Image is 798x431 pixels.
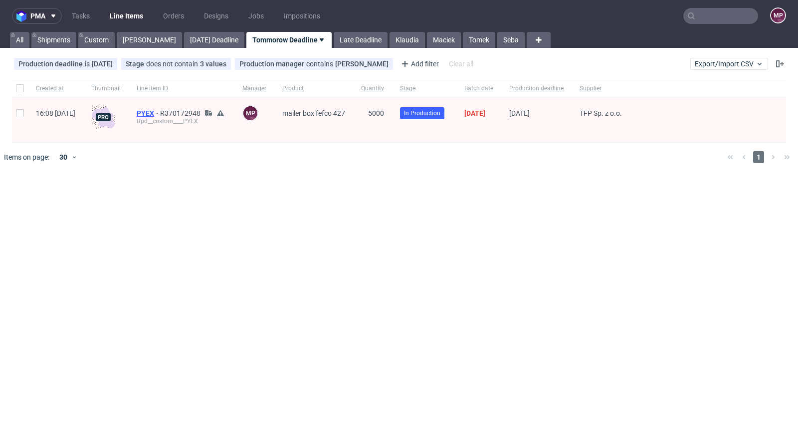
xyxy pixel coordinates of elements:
a: Designs [198,8,234,24]
a: Jobs [242,8,270,24]
span: 5000 [368,109,384,117]
span: Export/Import CSV [695,60,764,68]
span: pma [30,12,45,19]
img: logo [16,10,30,22]
button: pma [12,8,62,24]
div: 30 [53,150,71,164]
span: [DATE] [464,109,485,117]
a: Custom [78,32,115,48]
span: Created at [36,84,75,93]
div: Add filter [397,56,441,72]
span: Quantity [361,84,384,93]
span: 16:08 [DATE] [36,109,75,117]
span: Manager [242,84,266,93]
a: Orders [157,8,190,24]
span: does not contain [146,60,200,68]
a: [PERSON_NAME] [117,32,182,48]
img: pro-icon.017ec5509f39f3e742e3.png [91,105,115,129]
button: Export/Import CSV [690,58,768,70]
div: tfpd__custom____PYEX [137,117,226,125]
span: Production deadline [18,60,85,68]
a: Seba [497,32,525,48]
a: R370172948 [160,109,202,117]
a: Shipments [31,32,76,48]
span: Supplier [580,84,622,93]
span: Stage [126,60,146,68]
span: Production manager [239,60,306,68]
a: All [10,32,29,48]
div: [DATE] [92,60,113,68]
a: Late Deadline [334,32,388,48]
a: Tomek [463,32,495,48]
span: Line item ID [137,84,226,93]
span: mailer box fefco 427 [282,109,345,117]
span: Product [282,84,345,93]
a: Maciek [427,32,461,48]
span: is [85,60,92,68]
span: TFP Sp. z o.o. [580,109,622,117]
a: Tasks [66,8,96,24]
figcaption: MP [243,106,257,120]
span: Production deadline [509,84,564,93]
a: Klaudia [390,32,425,48]
a: [DATE] Deadline [184,32,244,48]
span: [DATE] [509,109,530,117]
a: Impositions [278,8,326,24]
span: Items on page: [4,152,49,162]
a: Line Items [104,8,149,24]
div: Clear all [447,57,475,71]
span: In Production [404,109,440,118]
div: 3 values [200,60,226,68]
span: Thumbnail [91,84,121,93]
a: PYEX [137,109,160,117]
span: Stage [400,84,448,93]
a: Tommorow Deadline [246,32,332,48]
span: Batch date [464,84,493,93]
span: 1 [753,151,764,163]
span: contains [306,60,335,68]
div: [PERSON_NAME] [335,60,389,68]
figcaption: MP [771,8,785,22]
